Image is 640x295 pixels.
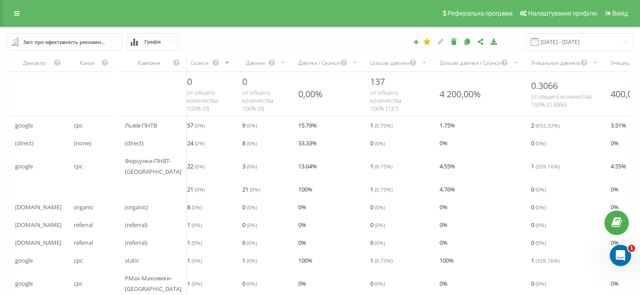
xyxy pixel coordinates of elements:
span: ( 0 %) [195,140,205,147]
span: 0 % [440,219,448,230]
span: 1.75 % [440,120,455,131]
span: organic [74,202,93,212]
span: ( 0 %) [536,239,546,246]
span: ( 0 %) [247,239,257,246]
span: 1 [531,161,560,171]
span: Форсунки-ПНВТ-[GEOGRAPHIC_DATA] [125,155,181,177]
span: 137 [370,76,385,88]
div: Цільові дзвінки [370,59,409,67]
span: 0 % [440,278,448,289]
i: Завантажити звіт [490,38,498,44]
span: от общего количества 100% ( 0 ) [242,88,273,112]
div: Цільові дзвінки / Сеанси [440,59,501,67]
span: 0 % [611,184,619,195]
span: 1 [531,255,560,266]
span: Графік [144,39,161,45]
span: ( 0 %) [192,257,202,264]
div: Канал [74,59,101,67]
span: 0 [370,278,385,289]
span: ( 0 %) [247,122,257,129]
span: ( 0 %) [195,163,205,170]
span: 8 [187,202,202,212]
span: 9 [242,120,257,131]
span: от общего количества 100% ( 0 ) [187,88,218,112]
i: Цей звіт буде завантажено першим при відкритті Аналітики. Ви можете призначити будь-який інший ва... [424,38,431,44]
span: 3.51 % [611,120,626,131]
div: Звіт про ефективність рекламних кампаній [23,37,107,47]
span: ( 0 %) [536,221,546,228]
div: Кампанія [125,59,172,67]
span: ( 0 %) [247,280,257,287]
span: ( 0 %) [375,140,385,147]
span: 0 [242,219,257,230]
span: ( 0 %) [195,122,205,129]
span: 1 [370,120,392,131]
span: 21 [187,184,205,195]
span: ( 0.73 %) [375,186,392,193]
span: 0 % [611,138,619,148]
span: 1 [370,161,392,171]
span: ( 0 %) [247,163,257,170]
div: 4 200,00% [440,88,481,100]
span: ( 0 %) [192,203,202,211]
span: (referral) [125,237,148,248]
span: (referral) [125,219,148,230]
span: 2 [531,120,560,131]
span: [DOMAIN_NAME] [15,237,61,248]
span: 4.55 % [440,161,455,171]
span: ( 0 %) [536,203,546,211]
span: 0 [242,278,257,289]
span: 33.33 % [298,138,317,148]
span: ( 652.32 %) [536,122,560,129]
span: 0 [531,219,546,230]
span: cpc [74,255,83,266]
span: 0 % [298,278,306,289]
div: Унікальних дзвінків [531,59,580,67]
span: 1 [187,278,202,289]
span: Вихід [612,10,628,17]
span: ( 0 %) [536,280,546,287]
span: 0 [187,76,192,88]
span: 21 [242,184,260,195]
span: 0 % [298,202,306,212]
div: Сеанси [187,59,212,67]
span: 0.3066 [531,80,558,92]
span: google [15,120,33,131]
span: 0 % [611,278,619,289]
span: Львів-ПНТВ [125,120,157,131]
span: 0 % [611,202,619,212]
span: static [125,255,139,266]
span: google [15,255,33,266]
span: ( 326.16 %) [536,163,560,170]
span: [DOMAIN_NAME] [15,219,61,230]
span: ( 0 %) [192,239,202,246]
span: ( 0.73 %) [375,257,392,264]
span: 1 [187,255,202,266]
span: ( 0 %) [247,257,257,264]
span: 1 [370,255,392,266]
span: от общего количества 100% ( 137 ) [370,88,401,112]
span: 0 [531,202,546,212]
span: cpc [74,161,83,171]
span: 0 [531,237,546,248]
div: Дзвінки [242,59,268,67]
span: ( 0 %) [195,186,205,193]
span: ( 0 %) [375,203,385,211]
span: ( 0 %) [192,280,202,287]
div: 0,00% [298,88,323,100]
span: referral [74,219,93,230]
span: 4.55 % [611,161,626,171]
span: ( 0 %) [375,221,385,228]
span: ( 0.73 %) [375,163,392,170]
span: (direct) [125,138,144,148]
span: ( 0 %) [536,140,546,147]
iframe: Intercom live chat [610,245,631,266]
span: ( 326.16 %) [536,257,560,264]
span: 0 [370,138,385,148]
span: 0 [370,237,385,248]
span: google [15,161,33,171]
span: 0 % [440,237,448,248]
span: 0 [242,202,257,212]
div: Джерело [15,59,54,67]
span: ( 0.73 %) [375,122,392,129]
